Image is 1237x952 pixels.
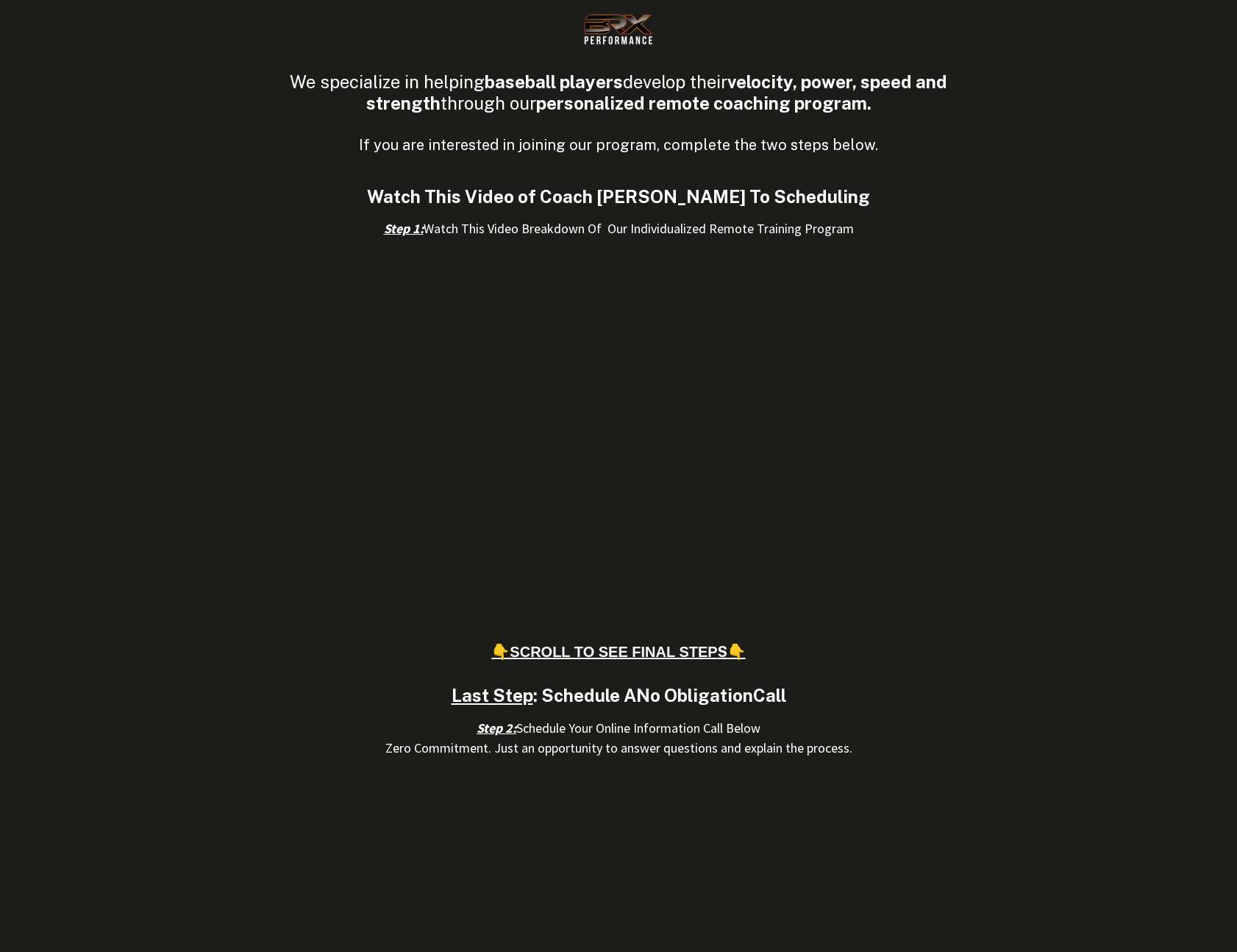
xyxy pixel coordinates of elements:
[727,644,746,660] span: 👇
[491,644,717,660] span: 👇SCROLL TO SEE FINAL STEP
[265,71,972,113] h1: We specialize in helping develop their through our
[366,71,948,113] span: velocity, power, speed and strength
[384,220,424,237] span: Step 1:
[582,11,655,48] img: BRX Transparent Logo-2
[452,685,533,706] span: Last Step
[265,186,972,207] h1: Watch This Video of Coach [PERSON_NAME] To Scheduling
[424,220,854,237] span: Watch This Video Breakdown Of Our Individualized Remote Training Program
[265,718,972,758] p: Schedule Your Online Information Call Below Zero Commitment. Just an opportunity to answer questi...
[636,685,753,706] span: No Obligation
[477,720,516,736] span: Step 2:
[265,137,972,154] h1: If you are interested in joining our program, complete the two steps below.
[536,93,871,113] span: personalized remote coaching program.
[491,643,745,661] strong: S
[265,238,972,636] iframe: HubSpot Video
[485,71,623,92] span: baseball players
[265,685,972,706] h1: : Schedule A Call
